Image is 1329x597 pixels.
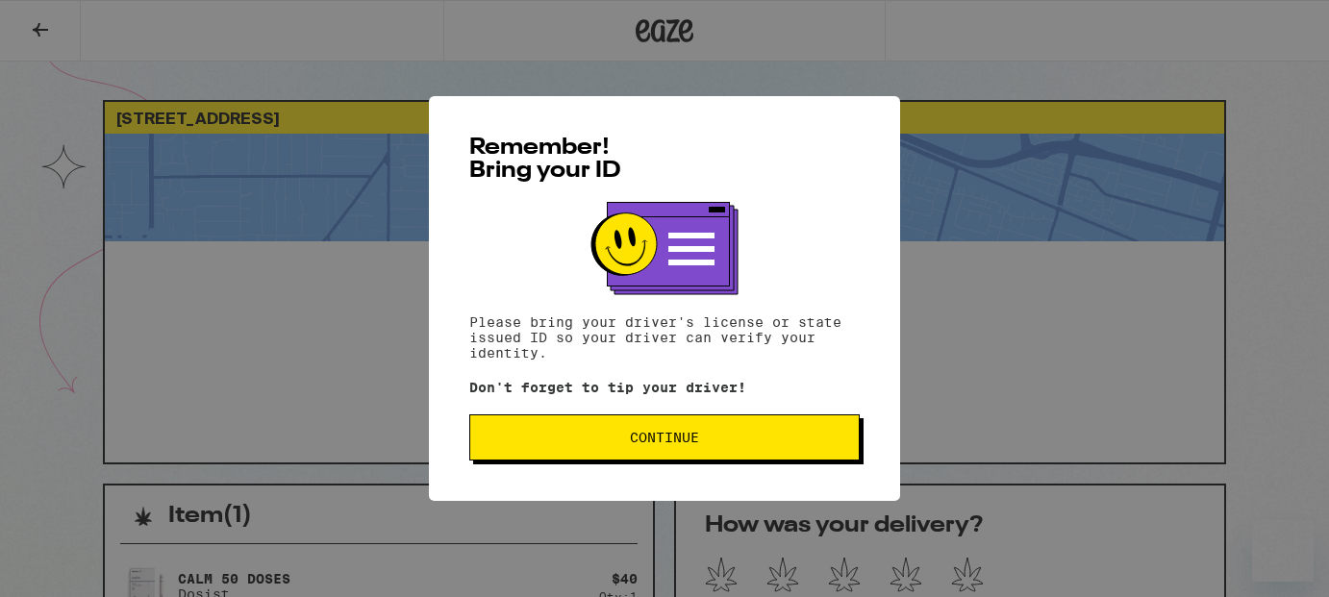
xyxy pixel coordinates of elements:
[469,137,621,183] span: Remember! Bring your ID
[1252,520,1314,582] iframe: Button to launch messaging window
[469,414,860,460] button: Continue
[469,380,860,395] p: Don't forget to tip your driver!
[469,314,860,361] p: Please bring your driver's license or state issued ID so your driver can verify your identity.
[630,431,699,444] span: Continue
